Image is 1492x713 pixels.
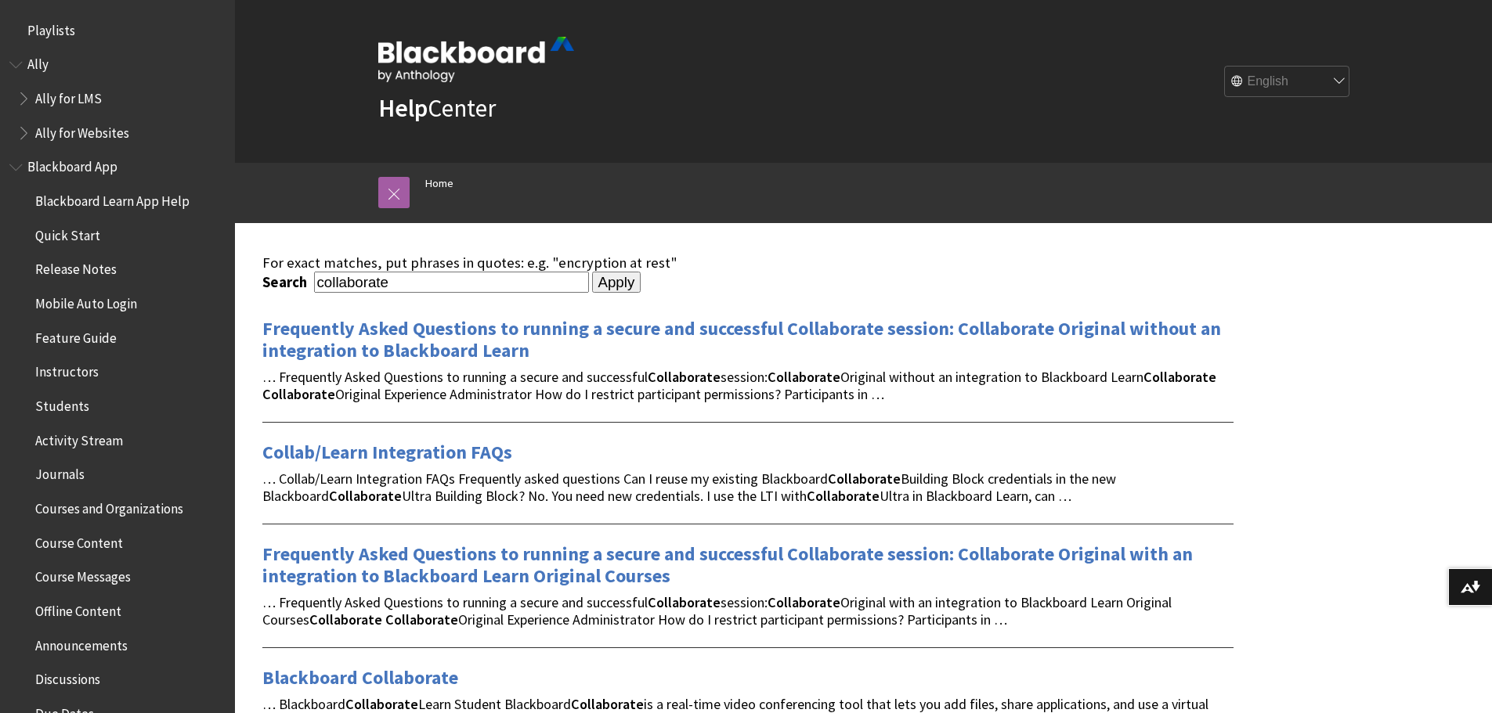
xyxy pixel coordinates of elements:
[262,440,512,465] a: Collab/Learn Integration FAQs
[35,393,89,414] span: Students
[378,92,496,124] a: HelpCenter
[35,598,121,619] span: Offline Content
[262,273,311,291] label: Search
[35,530,123,551] span: Course Content
[9,17,226,44] nav: Book outline for Playlists
[35,359,99,380] span: Instructors
[571,695,644,713] strong: Collaborate
[9,52,226,146] nav: Book outline for Anthology Ally Help
[27,52,49,73] span: Ally
[35,120,129,141] span: Ally for Websites
[262,316,1221,363] a: Frequently Asked Questions to running a secure and successful Collaborate session: Collaborate Or...
[378,92,428,124] strong: Help
[35,257,117,278] span: Release Notes
[262,385,335,403] strong: Collaborate
[329,487,402,505] strong: Collaborate
[262,593,1172,628] span: … Frequently Asked Questions to running a secure and successful session: Original with an integra...
[27,154,117,175] span: Blackboard App
[345,695,418,713] strong: Collaborate
[309,610,382,628] strong: Collaborate
[35,85,102,106] span: Ally for LMS
[35,495,183,517] span: Courses and Organizations
[648,593,721,611] strong: Collaborate
[807,487,880,505] strong: Collaborate
[1143,368,1216,386] strong: Collaborate
[828,470,901,488] strong: Collaborate
[27,17,75,38] span: Playlists
[1225,67,1350,98] select: Site Language Selector
[35,632,128,654] span: Announcements
[262,254,1234,272] div: For exact matches, put phrases in quotes: e.g. "encryption at rest"
[592,272,641,293] input: Apply
[262,470,1116,505] span: … Collab/Learn Integration FAQs Frequently asked questions Can I reuse my existing Blackboard Bui...
[35,666,100,687] span: Discussions
[262,665,458,690] a: Blackboard Collaborate
[768,593,840,611] strong: Collaborate
[35,290,137,311] span: Mobile Auto Login
[648,368,721,386] strong: Collaborate
[35,462,85,483] span: Journals
[385,610,458,628] strong: Collaborate
[35,222,100,243] span: Quick Start
[262,368,1216,403] span: … Frequently Asked Questions to running a secure and successful session: Original without an inte...
[35,564,131,585] span: Course Messages
[378,37,574,82] img: Blackboard by Anthology
[768,368,840,386] strong: Collaborate
[425,174,453,193] a: Home
[35,188,190,209] span: Blackboard Learn App Help
[35,427,123,448] span: Activity Stream
[262,542,1193,589] a: Frequently Asked Questions to running a secure and successful Collaborate session: Collaborate Or...
[35,325,117,346] span: Feature Guide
